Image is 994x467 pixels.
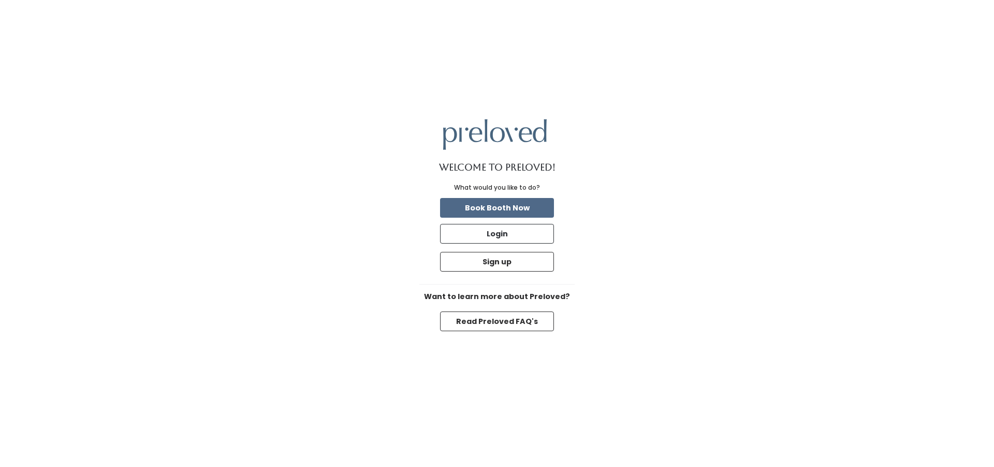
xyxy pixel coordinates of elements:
a: Login [438,222,556,246]
button: Read Preloved FAQ's [440,312,554,331]
button: Sign up [440,252,554,272]
div: What would you like to do? [454,183,540,192]
button: Book Booth Now [440,198,554,218]
button: Login [440,224,554,244]
h6: Want to learn more about Preloved? [419,293,575,301]
img: preloved logo [443,119,547,150]
h1: Welcome to Preloved! [439,162,556,173]
a: Sign up [438,250,556,274]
